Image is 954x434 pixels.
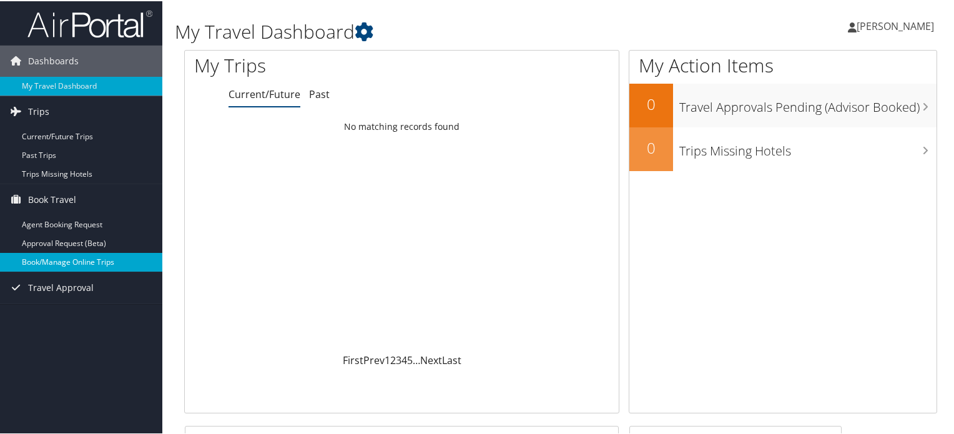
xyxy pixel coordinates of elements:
[629,92,673,114] h2: 0
[28,44,79,76] span: Dashboards
[420,352,442,366] a: Next
[401,352,407,366] a: 4
[343,352,363,366] a: First
[407,352,413,366] a: 5
[396,352,401,366] a: 3
[857,18,934,32] span: [PERSON_NAME]
[229,86,300,100] a: Current/Future
[385,352,390,366] a: 1
[28,95,49,126] span: Trips
[27,8,152,37] img: airportal-logo.png
[175,17,689,44] h1: My Travel Dashboard
[629,82,937,126] a: 0Travel Approvals Pending (Advisor Booked)
[442,352,461,366] a: Last
[28,183,76,214] span: Book Travel
[679,135,937,159] h3: Trips Missing Hotels
[363,352,385,366] a: Prev
[848,6,947,44] a: [PERSON_NAME]
[679,91,937,115] h3: Travel Approvals Pending (Advisor Booked)
[185,114,619,137] td: No matching records found
[629,51,937,77] h1: My Action Items
[629,136,673,157] h2: 0
[309,86,330,100] a: Past
[194,51,429,77] h1: My Trips
[629,126,937,170] a: 0Trips Missing Hotels
[390,352,396,366] a: 2
[28,271,94,302] span: Travel Approval
[413,352,420,366] span: …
